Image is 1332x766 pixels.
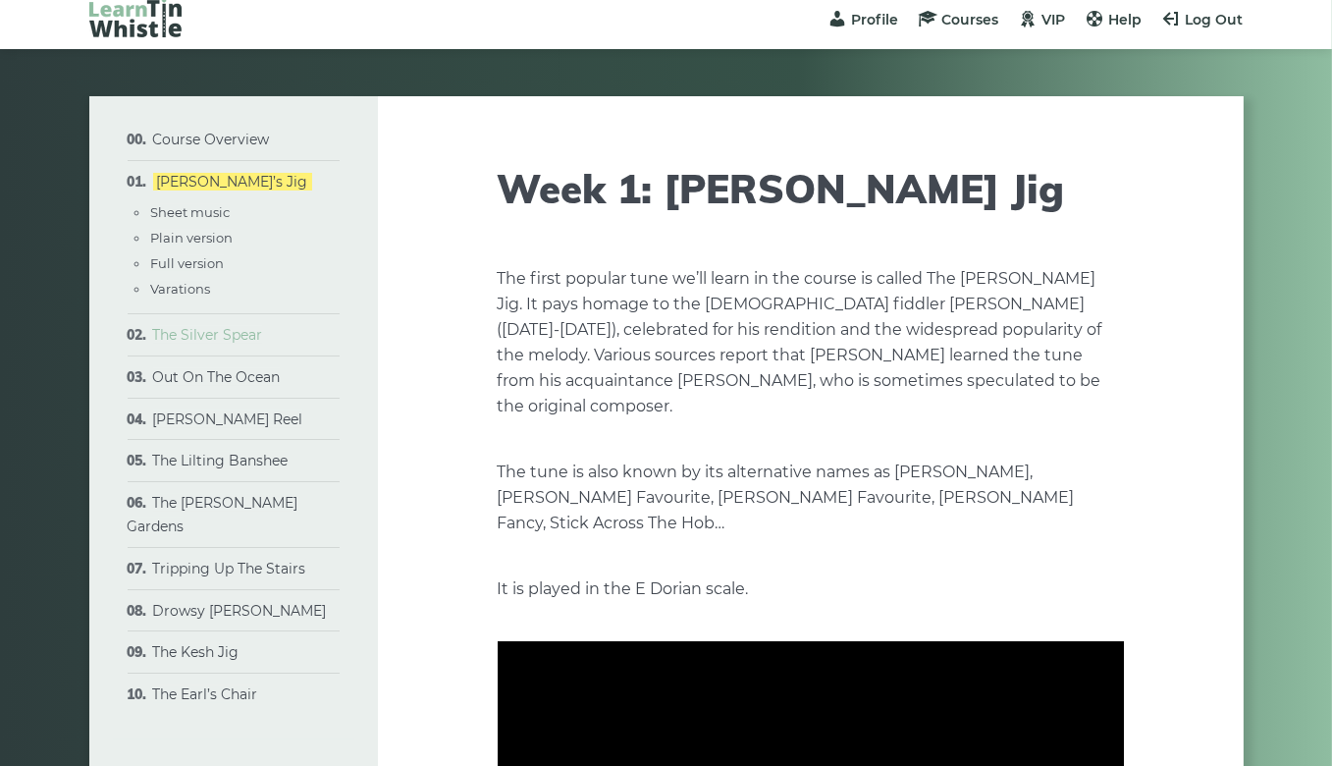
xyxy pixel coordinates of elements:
[151,204,231,220] a: Sheet music
[1019,11,1066,28] a: VIP
[153,643,240,661] a: The Kesh Jig
[498,576,1124,602] p: It is played in the E Dorian scale.
[498,266,1124,419] p: The first popular tune we’ll learn in the course is called The [PERSON_NAME] Jig. It pays homage ...
[151,255,225,271] a: Full version
[153,368,281,386] a: Out On The Ocean
[153,452,289,469] a: The Lilting Banshee
[153,131,270,148] a: Course Overview
[1109,11,1143,28] span: Help
[498,165,1124,212] h1: Week 1: [PERSON_NAME] Jig
[828,11,899,28] a: Profile
[153,410,303,428] a: [PERSON_NAME] Reel
[919,11,999,28] a: Courses
[153,173,312,191] a: [PERSON_NAME]’s Jig
[151,281,211,297] a: Varations
[942,11,999,28] span: Courses
[153,602,327,620] a: Drowsy [PERSON_NAME]
[153,685,258,703] a: The Earl’s Chair
[153,326,263,344] a: The Silver Spear
[153,560,306,577] a: Tripping Up The Stairs
[852,11,899,28] span: Profile
[1186,11,1244,28] span: Log Out
[151,230,234,246] a: Plain version
[128,494,298,535] a: The [PERSON_NAME] Gardens
[1042,11,1066,28] span: VIP
[1162,11,1244,28] a: Log Out
[1086,11,1143,28] a: Help
[498,460,1124,536] p: The tune is also known by its alternative names as [PERSON_NAME], [PERSON_NAME] Favourite, [PERSO...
